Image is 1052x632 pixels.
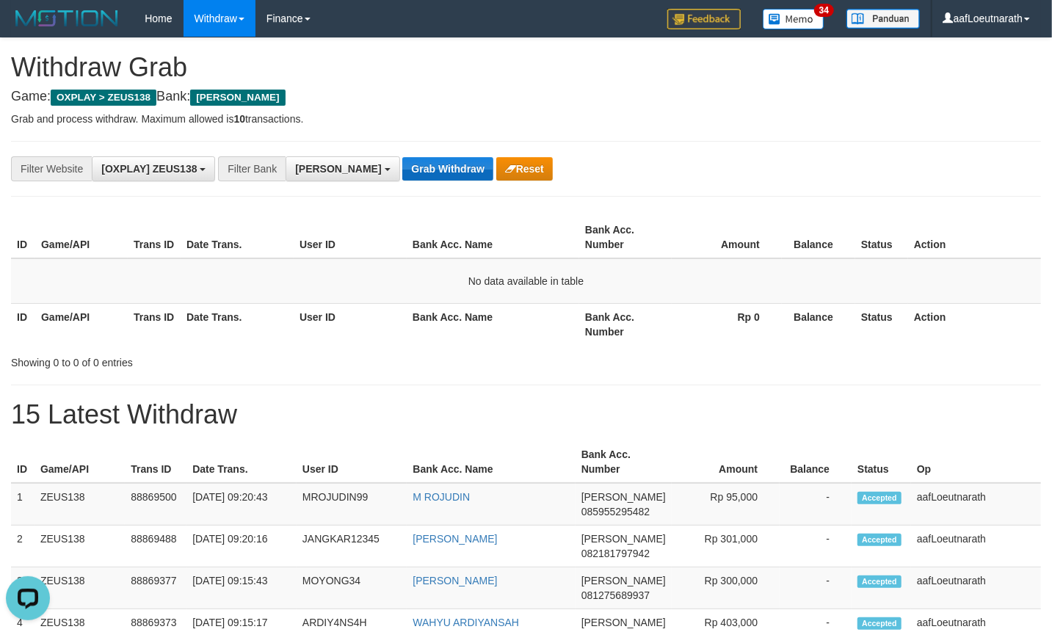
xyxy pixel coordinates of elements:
[295,163,381,175] span: [PERSON_NAME]
[780,483,852,526] td: -
[186,483,297,526] td: [DATE] 09:20:43
[857,534,902,546] span: Accepted
[402,157,493,181] button: Grab Withdraw
[857,492,902,504] span: Accepted
[581,491,666,503] span: [PERSON_NAME]
[672,217,782,258] th: Amount
[908,217,1041,258] th: Action
[35,526,125,567] td: ZEUS138
[297,567,407,609] td: MOYONG34
[11,483,35,526] td: 1
[672,441,780,483] th: Amount
[11,258,1041,304] td: No data available in table
[579,217,672,258] th: Bank Acc. Number
[852,441,911,483] th: Status
[297,483,407,526] td: MROJUDIN99
[92,156,215,181] button: [OXPLAY] ZEUS138
[576,441,672,483] th: Bank Acc. Number
[11,526,35,567] td: 2
[125,483,186,526] td: 88869500
[286,156,399,181] button: [PERSON_NAME]
[35,217,128,258] th: Game/API
[855,303,908,345] th: Status
[11,441,35,483] th: ID
[911,567,1041,609] td: aafLoeutnarath
[186,441,297,483] th: Date Trans.
[846,9,920,29] img: panduan.png
[581,506,650,517] span: Copy 085955295482 to clipboard
[581,589,650,601] span: Copy 081275689937 to clipboard
[581,617,666,628] span: [PERSON_NAME]
[11,400,1041,429] h1: 15 Latest Withdraw
[11,567,35,609] td: 3
[496,157,553,181] button: Reset
[128,303,181,345] th: Trans ID
[908,303,1041,345] th: Action
[35,567,125,609] td: ZEUS138
[763,9,824,29] img: Button%20Memo.svg
[814,4,834,17] span: 34
[413,617,519,628] a: WAHYU ARDIYANSAH
[51,90,156,106] span: OXPLAY > ZEUS138
[186,526,297,567] td: [DATE] 09:20:16
[125,567,186,609] td: 88869377
[128,217,181,258] th: Trans ID
[11,156,92,181] div: Filter Website
[672,483,780,526] td: Rp 95,000
[181,303,294,345] th: Date Trans.
[857,575,902,588] span: Accepted
[297,526,407,567] td: JANGKAR12345
[11,112,1041,126] p: Grab and process withdraw. Maximum allowed is transactions.
[581,533,666,545] span: [PERSON_NAME]
[581,575,666,586] span: [PERSON_NAME]
[672,567,780,609] td: Rp 300,000
[911,441,1041,483] th: Op
[579,303,672,345] th: Bank Acc. Number
[780,526,852,567] td: -
[855,217,908,258] th: Status
[581,548,650,559] span: Copy 082181797942 to clipboard
[6,6,50,50] button: Open LiveChat chat widget
[294,217,407,258] th: User ID
[233,113,245,125] strong: 10
[413,491,470,503] a: M ROJUDIN
[780,441,852,483] th: Balance
[125,526,186,567] td: 88869488
[667,9,741,29] img: Feedback.jpg
[11,217,35,258] th: ID
[413,533,497,545] a: [PERSON_NAME]
[407,303,579,345] th: Bank Acc. Name
[181,217,294,258] th: Date Trans.
[911,483,1041,526] td: aafLoeutnarath
[672,303,782,345] th: Rp 0
[218,156,286,181] div: Filter Bank
[672,526,780,567] td: Rp 301,000
[11,349,427,370] div: Showing 0 to 0 of 0 entries
[297,441,407,483] th: User ID
[11,53,1041,82] h1: Withdraw Grab
[125,441,186,483] th: Trans ID
[101,163,197,175] span: [OXPLAY] ZEUS138
[857,617,902,630] span: Accepted
[407,217,579,258] th: Bank Acc. Name
[911,526,1041,567] td: aafLoeutnarath
[413,575,497,586] a: [PERSON_NAME]
[11,90,1041,104] h4: Game: Bank:
[782,217,855,258] th: Balance
[186,567,297,609] td: [DATE] 09:15:43
[11,303,35,345] th: ID
[35,303,128,345] th: Game/API
[35,441,125,483] th: Game/API
[782,303,855,345] th: Balance
[190,90,285,106] span: [PERSON_NAME]
[407,441,575,483] th: Bank Acc. Name
[294,303,407,345] th: User ID
[35,483,125,526] td: ZEUS138
[780,567,852,609] td: -
[11,7,123,29] img: MOTION_logo.png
